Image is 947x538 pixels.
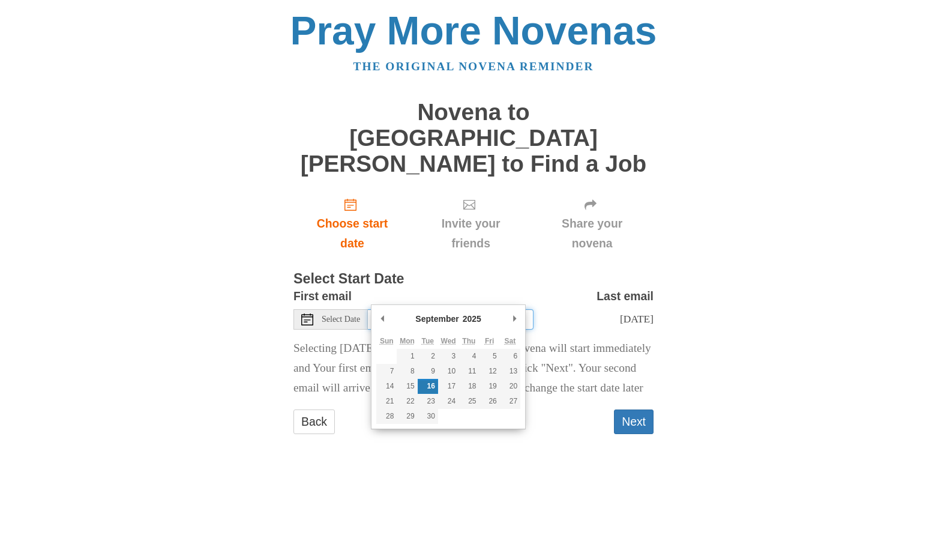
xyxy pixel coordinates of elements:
[368,309,534,330] input: Use the arrow keys to pick a date
[597,286,654,306] label: Last email
[543,214,642,253] span: Share your novena
[422,337,434,345] abbr: Tuesday
[397,379,417,394] button: 15
[380,337,394,345] abbr: Sunday
[438,394,458,409] button: 24
[411,189,531,260] div: Click "Next" to confirm your start date first.
[500,379,520,394] button: 20
[293,410,335,434] a: Back
[397,409,417,424] button: 29
[353,60,594,73] a: The original novena reminder
[458,349,479,364] button: 4
[620,313,654,325] span: [DATE]
[376,409,397,424] button: 28
[397,364,417,379] button: 8
[480,349,500,364] button: 5
[480,364,500,379] button: 12
[438,364,458,379] button: 10
[418,409,438,424] button: 30
[614,410,654,434] button: Next
[458,364,479,379] button: 11
[322,315,360,324] span: Select Date
[376,364,397,379] button: 7
[485,337,494,345] abbr: Friday
[418,394,438,409] button: 23
[305,214,399,253] span: Choose start date
[531,189,654,260] div: Click "Next" to confirm your start date first.
[462,337,475,345] abbr: Thursday
[441,337,456,345] abbr: Wednesday
[293,286,352,306] label: First email
[500,394,520,409] button: 27
[397,394,417,409] button: 22
[505,337,516,345] abbr: Saturday
[293,100,654,177] h1: Novena to [GEOGRAPHIC_DATA][PERSON_NAME] to Find a Job
[293,339,654,398] p: Selecting [DATE] as the start date means Your novena will start immediately and Your first email ...
[500,364,520,379] button: 13
[293,189,411,260] a: Choose start date
[480,394,500,409] button: 26
[418,379,438,394] button: 16
[413,310,460,328] div: September
[293,271,654,287] h3: Select Start Date
[376,379,397,394] button: 14
[418,349,438,364] button: 2
[400,337,415,345] abbr: Monday
[397,349,417,364] button: 1
[376,310,388,328] button: Previous Month
[438,379,458,394] button: 17
[418,364,438,379] button: 9
[508,310,520,328] button: Next Month
[290,8,657,53] a: Pray More Novenas
[500,349,520,364] button: 6
[461,310,483,328] div: 2025
[458,379,479,394] button: 18
[458,394,479,409] button: 25
[376,394,397,409] button: 21
[423,214,519,253] span: Invite your friends
[480,379,500,394] button: 19
[438,349,458,364] button: 3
